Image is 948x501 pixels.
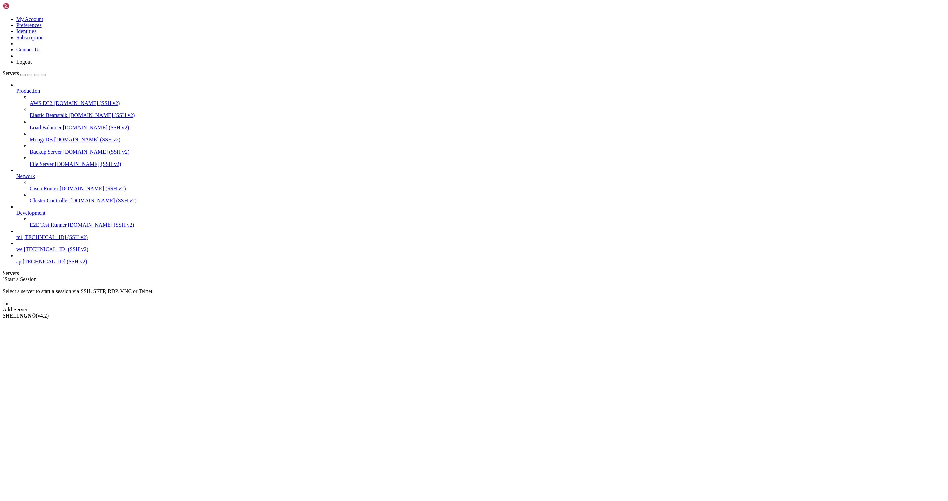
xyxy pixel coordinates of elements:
li: Cluster Controller [DOMAIN_NAME] (SSH v2) [30,192,945,204]
a: Contact Us [16,47,41,52]
a: E2E Test Runner [DOMAIN_NAME] (SSH v2) [30,222,945,228]
span: ap [16,259,21,264]
span: 4.2.0 [36,313,49,319]
span: File Server [30,161,54,167]
a: Load Balancer [DOMAIN_NAME] (SSH v2) [30,125,945,131]
img: Shellngn [3,3,42,9]
a: Identities [16,28,37,34]
a: File Server [DOMAIN_NAME] (SSH v2) [30,161,945,167]
li: Load Balancer [DOMAIN_NAME] (SSH v2) [30,118,945,131]
span: [DOMAIN_NAME] (SSH v2) [63,125,129,130]
a: Cluster Controller [DOMAIN_NAME] (SSH v2) [30,198,945,204]
a: we [TECHNICAL_ID] (SSH v2) [16,246,945,253]
span: E2E Test Runner [30,222,67,228]
a: mi [TECHNICAL_ID] (SSH v2) [16,234,945,240]
span: [TECHNICAL_ID] (SSH v2) [23,259,87,264]
span: we [16,246,23,252]
span:  [3,276,5,282]
li: Elastic Beanstalk [DOMAIN_NAME] (SSH v2) [30,106,945,118]
li: ap [TECHNICAL_ID] (SSH v2) [16,253,945,265]
span: Cluster Controller [30,198,69,203]
a: Logout [16,59,32,65]
a: Cisco Router [DOMAIN_NAME] (SSH v2) [30,186,945,192]
span: [DOMAIN_NAME] (SSH v2) [69,112,135,118]
span: [DOMAIN_NAME] (SSH v2) [63,149,130,155]
span: Cisco Router [30,186,58,191]
a: AWS EC2 [DOMAIN_NAME] (SSH v2) [30,100,945,106]
span: Network [16,173,35,179]
div: Add Server [3,307,945,313]
span: [TECHNICAL_ID] (SSH v2) [24,246,88,252]
span: mi [16,234,22,240]
li: Production [16,82,945,167]
a: Elastic Beanstalk [DOMAIN_NAME] (SSH v2) [30,112,945,118]
span: SHELL © [3,313,49,319]
a: Preferences [16,22,42,28]
a: My Account [16,16,43,22]
div: Select a server to start a session via SSH, SFTP, RDP, VNC or Telnet. -or- [3,282,945,307]
span: Development [16,210,45,216]
span: MongoDB [30,137,53,143]
a: Servers [3,70,46,76]
span: [DOMAIN_NAME] (SSH v2) [54,137,120,143]
b: NGN [20,313,32,319]
span: [DOMAIN_NAME] (SSH v2) [70,198,137,203]
span: [DOMAIN_NAME] (SSH v2) [54,100,120,106]
div: Servers [3,270,945,276]
li: E2E Test Runner [DOMAIN_NAME] (SSH v2) [30,216,945,228]
li: Backup Server [DOMAIN_NAME] (SSH v2) [30,143,945,155]
span: [TECHNICAL_ID] (SSH v2) [23,234,88,240]
span: [DOMAIN_NAME] (SSH v2) [60,186,126,191]
li: Network [16,167,945,204]
a: Production [16,88,945,94]
li: Cisco Router [DOMAIN_NAME] (SSH v2) [30,179,945,192]
li: AWS EC2 [DOMAIN_NAME] (SSH v2) [30,94,945,106]
span: Production [16,88,40,94]
a: ap [TECHNICAL_ID] (SSH v2) [16,259,945,265]
span: [DOMAIN_NAME] (SSH v2) [55,161,121,167]
li: File Server [DOMAIN_NAME] (SSH v2) [30,155,945,167]
a: Backup Server [DOMAIN_NAME] (SSH v2) [30,149,945,155]
a: Network [16,173,945,179]
span: Backup Server [30,149,62,155]
a: Subscription [16,35,44,40]
li: MongoDB [DOMAIN_NAME] (SSH v2) [30,131,945,143]
span: AWS EC2 [30,100,52,106]
a: Development [16,210,945,216]
li: mi [TECHNICAL_ID] (SSH v2) [16,228,945,240]
span: [DOMAIN_NAME] (SSH v2) [68,222,134,228]
span: Servers [3,70,19,76]
span: Load Balancer [30,125,62,130]
li: we [TECHNICAL_ID] (SSH v2) [16,240,945,253]
span: Start a Session [5,276,37,282]
li: Development [16,204,945,228]
a: MongoDB [DOMAIN_NAME] (SSH v2) [30,137,945,143]
span: Elastic Beanstalk [30,112,67,118]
